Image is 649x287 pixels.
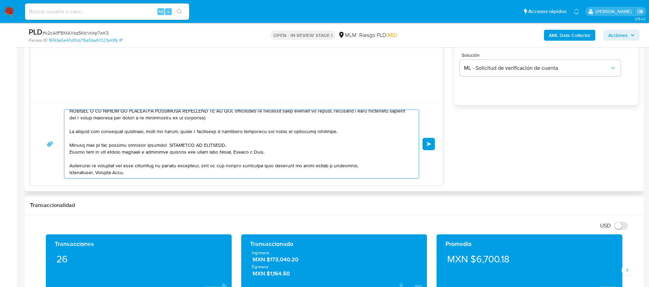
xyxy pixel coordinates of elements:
a: f6f43e5e40d1fcb7fbe0ba61021b43fb [49,37,122,43]
p: OPEN - IN REVIEW STAGE I [271,30,335,40]
textarea: LOREMIPS DOLORSIT AMETCO ADIPISC ELITSEDD, Ei temporincid utl et do magnaaliquae ad minimv qu no ... [69,110,410,178]
span: Accesos rápidos [528,8,567,15]
input: Buscar usuario o caso... [25,7,189,16]
span: # k2cAIIFBMAXsqSMcVckp7wK3 [42,29,109,36]
b: PLD [29,26,42,37]
span: Solución [462,53,622,57]
a: Salir [637,8,644,15]
span: s [167,8,169,15]
span: Alt [158,8,164,15]
b: Person ID [29,37,48,43]
button: ML - Solicitud de verificación de cuenta [460,60,621,76]
div: MLM [338,31,356,39]
button: search-icon [172,7,186,16]
span: ML - Solicitud de verificación de cuenta [464,65,610,71]
button: Acciones [603,30,639,41]
span: Acciones [608,30,628,41]
p: alicia.aldreteperez@mercadolibre.com.mx [596,8,634,15]
span: 3.154.0 [635,16,646,22]
a: Notificaciones [573,9,579,14]
span: MID [388,31,397,39]
span: Riesgo PLD: [359,31,397,39]
span: Enviar [427,142,431,146]
h1: Transaccionalidad [30,202,638,209]
button: AML Data Collector [544,30,595,41]
b: AML Data Collector [549,30,590,41]
button: Enviar [423,138,435,150]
